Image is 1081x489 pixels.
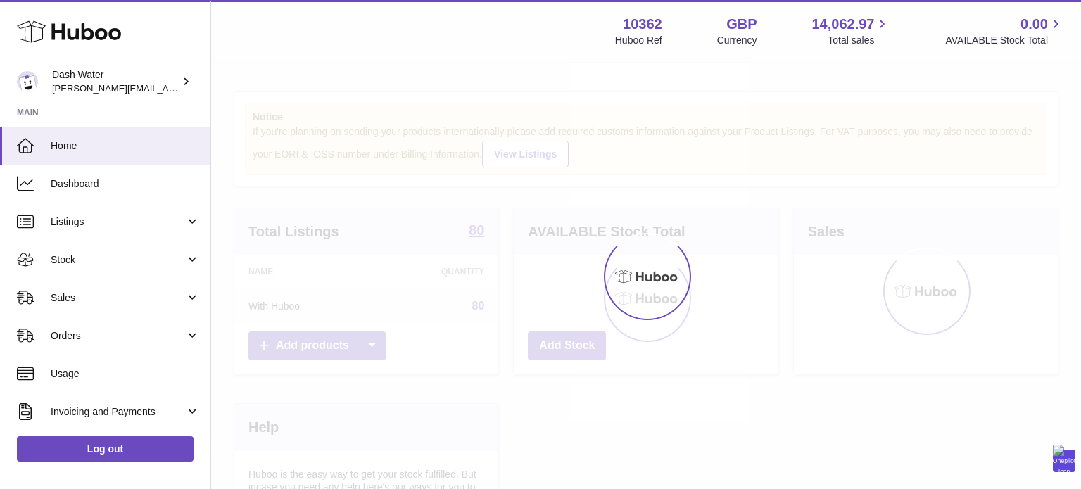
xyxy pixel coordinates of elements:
[726,15,757,34] strong: GBP
[717,34,757,47] div: Currency
[52,82,282,94] span: [PERSON_NAME][EMAIL_ADDRESS][DOMAIN_NAME]
[623,15,662,34] strong: 10362
[811,15,874,34] span: 14,062.97
[51,177,200,191] span: Dashboard
[51,405,185,419] span: Invoicing and Payments
[945,15,1064,47] a: 0.00 AVAILABLE Stock Total
[945,34,1064,47] span: AVAILABLE Stock Total
[51,367,200,381] span: Usage
[51,329,185,343] span: Orders
[811,15,890,47] a: 14,062.97 Total sales
[17,436,194,462] a: Log out
[828,34,890,47] span: Total sales
[51,139,200,153] span: Home
[51,215,185,229] span: Listings
[51,253,185,267] span: Stock
[1020,15,1048,34] span: 0.00
[17,71,38,92] img: james@dash-water.com
[615,34,662,47] div: Huboo Ref
[52,68,179,95] div: Dash Water
[51,291,185,305] span: Sales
